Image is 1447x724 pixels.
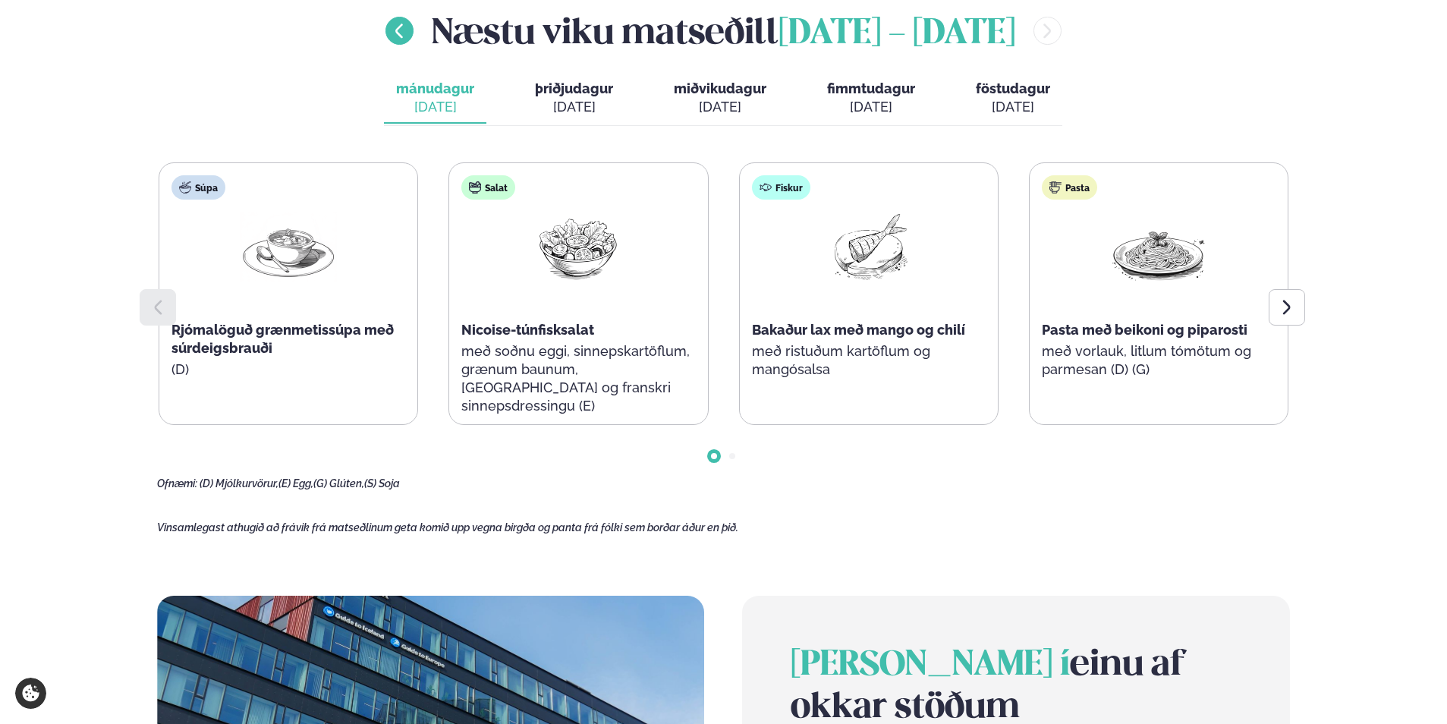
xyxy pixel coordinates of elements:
[313,477,364,489] span: (G) Glúten,
[752,342,986,379] p: með ristuðum kartöflum og mangósalsa
[827,98,915,116] div: [DATE]
[674,80,766,96] span: miðvikudagur
[461,175,515,200] div: Salat
[964,74,1062,124] button: föstudagur [DATE]
[674,98,766,116] div: [DATE]
[779,17,1015,51] span: [DATE] - [DATE]
[752,322,965,338] span: Bakaður lax með mango og chilí
[171,175,225,200] div: Súpa
[535,98,613,116] div: [DATE]
[827,80,915,96] span: fimmtudagur
[530,212,627,282] img: Salad.png
[523,74,625,124] button: þriðjudagur [DATE]
[385,17,414,45] button: menu-btn-left
[711,453,717,459] span: Go to slide 1
[976,80,1050,96] span: föstudagur
[1049,181,1062,194] img: pasta.svg
[432,6,1015,55] h2: Næstu viku matseðill
[760,181,772,194] img: fish.svg
[1042,322,1247,338] span: Pasta með beikoni og piparosti
[15,678,46,709] a: Cookie settings
[1042,342,1276,379] p: með vorlauk, litlum tómötum og parmesan (D) (G)
[815,74,927,124] button: fimmtudagur [DATE]
[240,212,337,282] img: Soup.png
[461,342,695,415] p: með soðnu eggi, sinnepskartöflum, grænum baunum, [GEOGRAPHIC_DATA] og franskri sinnepsdressingu (E)
[179,181,191,194] img: soup.svg
[535,80,613,96] span: þriðjudagur
[1110,212,1207,282] img: Spagetti.png
[396,80,474,96] span: mánudagur
[1042,175,1097,200] div: Pasta
[752,175,810,200] div: Fiskur
[171,360,405,379] p: (D)
[200,477,278,489] span: (D) Mjólkurvörur,
[729,453,735,459] span: Go to slide 2
[278,477,313,489] span: (E) Egg,
[461,322,594,338] span: Nicoise-túnfisksalat
[157,521,738,534] span: Vinsamlegast athugið að frávik frá matseðlinum geta komið upp vegna birgða og panta frá fólki sem...
[396,98,474,116] div: [DATE]
[364,477,400,489] span: (S) Soja
[820,212,917,282] img: Fish.png
[157,477,197,489] span: Ofnæmi:
[791,649,1070,682] span: [PERSON_NAME] í
[469,181,481,194] img: salad.svg
[1033,17,1062,45] button: menu-btn-right
[171,322,394,356] span: Rjómalöguð grænmetissúpa með súrdeigsbrauði
[662,74,779,124] button: miðvikudagur [DATE]
[976,98,1050,116] div: [DATE]
[384,74,486,124] button: mánudagur [DATE]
